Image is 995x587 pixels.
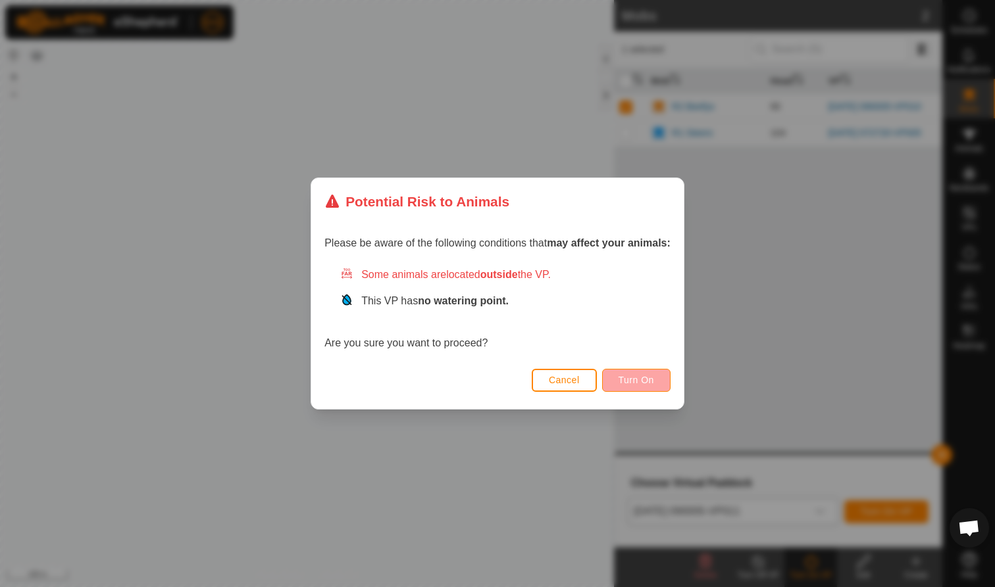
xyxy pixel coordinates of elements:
[418,295,509,306] strong: no watering point.
[532,369,597,392] button: Cancel
[324,191,509,212] div: Potential Risk to Animals
[549,375,580,385] span: Cancel
[324,237,671,248] span: Please be aware of the following conditions that
[480,269,518,280] strong: outside
[619,375,654,385] span: Turn On
[361,295,509,306] span: This VP has
[547,237,671,248] strong: may affect your animals:
[324,267,671,351] div: Are you sure you want to proceed?
[446,269,551,280] span: located the VP.
[950,508,989,548] div: Open chat
[602,369,671,392] button: Turn On
[340,267,671,283] div: Some animals are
